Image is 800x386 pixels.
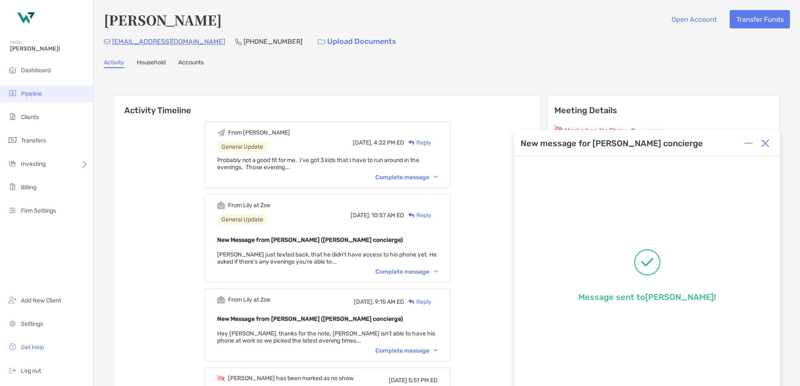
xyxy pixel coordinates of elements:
span: Billing [21,184,36,191]
img: clients icon [8,112,18,122]
span: [DATE], [353,139,372,146]
span: Log out [21,367,41,374]
img: Event icon [217,375,225,381]
img: Phone Icon [235,38,242,45]
img: firm-settings icon [8,205,18,215]
h6: Activity Timeline [114,95,540,115]
span: Hey [PERSON_NAME], thanks for the note. [PERSON_NAME] isn't able to have his phone at work so we ... [217,330,435,344]
img: button icon [318,39,325,45]
button: Transfer Funds [730,10,790,28]
img: pipeline icon [8,88,18,98]
span: [DATE], [354,298,374,305]
a: Household [137,59,166,68]
div: Complete message [375,174,438,181]
span: Clients [21,114,39,121]
img: Reply icon [408,299,415,305]
img: Event icon [217,201,225,209]
img: add_new_client icon [8,295,18,305]
img: Chevron icon [434,176,438,178]
img: Chevron icon [434,270,438,273]
p: Marked as No Show [564,126,627,136]
b: New Message from [PERSON_NAME] ([PERSON_NAME] concierge) [217,315,403,323]
img: Expand or collapse [744,139,753,147]
img: Message successfully sent [634,249,661,276]
span: Investing [21,160,46,168]
div: General Update [217,142,267,152]
span: Get Help [21,344,44,351]
b: New Message from [PERSON_NAME] ([PERSON_NAME] concierge) [217,236,403,244]
img: billing icon [8,182,18,192]
span: Transfers [21,137,46,144]
p: [EMAIL_ADDRESS][DOMAIN_NAME] [112,36,225,47]
img: Event icon [217,296,225,304]
img: Email Icon [104,39,110,44]
button: Re-engage [628,126,669,136]
div: Reply [404,211,431,220]
span: 4:22 PM ED [374,139,404,146]
img: settings icon [8,318,18,328]
div: General Update [217,214,267,225]
img: Reply icon [408,140,415,145]
img: transfers icon [8,135,18,145]
span: Settings [21,320,43,328]
p: Message sent to [PERSON_NAME] ! [578,292,716,302]
h4: [PERSON_NAME] [104,10,222,29]
span: [DATE], [351,212,370,219]
button: Open Account [665,10,723,28]
span: [PERSON_NAME] just texted back, that he didn't have access to his phone yet. He asked if there's ... [217,251,437,265]
span: 5:51 PM ED [408,377,438,384]
span: 10:57 AM ED [372,212,404,219]
img: Chevron icon [434,349,438,352]
img: logout icon [8,365,18,375]
img: Reply icon [408,213,415,218]
span: Dashboard [21,67,51,74]
div: Reply [404,297,431,306]
img: investing icon [8,158,18,168]
div: [PERSON_NAME] has been marked as no show [228,375,354,382]
span: [DATE] [389,377,407,384]
img: Zoe Logo [10,3,40,33]
span: Firm Settings [21,207,56,214]
span: 9:15 AM ED [375,298,404,305]
a: Accounts [178,59,204,68]
div: Complete message [375,268,438,275]
a: Upload Documents [313,33,402,51]
img: Event icon [217,129,225,137]
span: Pipeline [21,90,42,97]
div: From Lily at Zoe [228,296,270,303]
img: Close [761,139,769,147]
p: [PHONE_NUMBER] [244,36,303,47]
img: red eyr [554,126,563,132]
div: Complete message [375,347,438,354]
div: New message for [PERSON_NAME] concierge [521,138,703,148]
div: Reply [404,138,431,147]
img: get-help icon [8,342,18,352]
span: Add New Client [21,297,61,304]
img: dashboard icon [8,65,18,75]
span: Probably not a good fit for me. I've got 3 kids that I have to run around in the evenings. Those ... [217,157,419,171]
span: [PERSON_NAME]! [10,45,88,52]
div: From [PERSON_NAME] [228,129,290,136]
div: From Lily at Zoe [228,202,270,209]
a: Activity [104,59,124,68]
p: Meeting Details [554,105,773,116]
